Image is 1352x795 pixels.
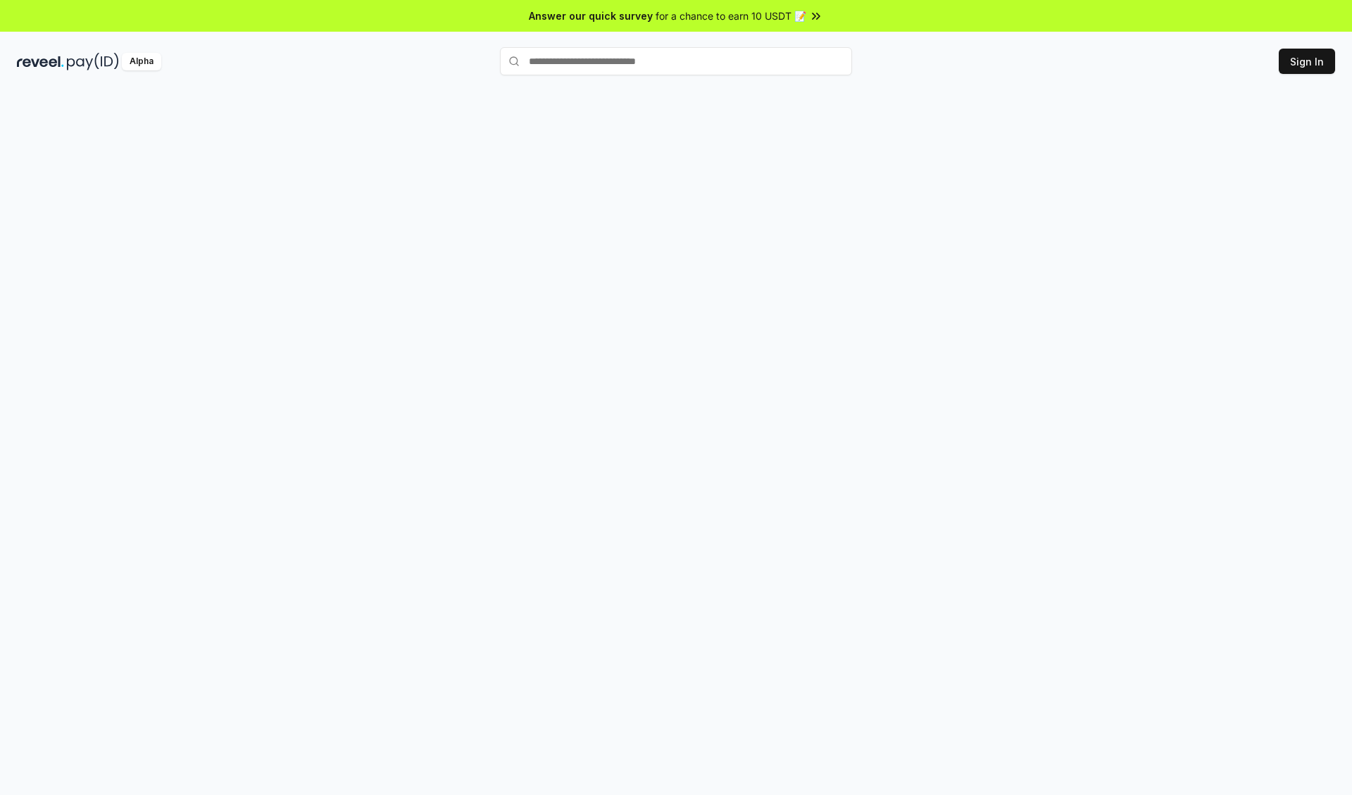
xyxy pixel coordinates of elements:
span: Answer our quick survey [529,8,653,23]
img: pay_id [67,53,119,70]
span: for a chance to earn 10 USDT 📝 [656,8,806,23]
button: Sign In [1279,49,1335,74]
div: Alpha [122,53,161,70]
img: reveel_dark [17,53,64,70]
